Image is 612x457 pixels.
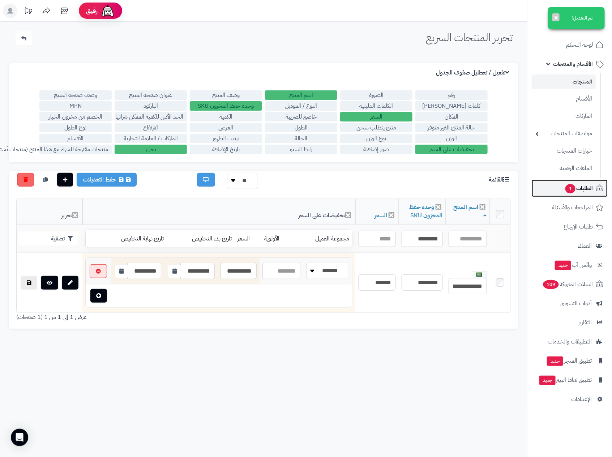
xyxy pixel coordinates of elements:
h1: تحرير المنتجات السريع [426,31,513,43]
span: أدوات التسويق [560,298,592,308]
span: الإعدادات [571,394,592,404]
label: وصف المنتج [190,90,262,100]
label: عنوان صفحة المنتج [115,90,187,100]
span: الطلبات [565,183,593,193]
label: الباركود [115,101,187,111]
img: logo-2.png [563,5,605,21]
label: منتج يتطلب شحن [340,123,412,132]
a: التقارير [532,314,608,331]
span: العملاء [578,241,592,251]
a: السعر [375,211,387,220]
h3: القائمة [489,176,511,183]
label: رابط السيو [265,145,337,154]
label: الكلمات الدليلية [340,101,412,111]
label: السعر [340,112,412,121]
div: Open Intercom Messenger [11,429,28,446]
img: العربية [476,273,482,277]
label: تحرير [115,145,187,154]
label: نوع الوزن [340,134,412,143]
span: لوحة التحكم [566,40,593,50]
label: الحد الأدنى للكمية الممكن شرائها [115,112,187,121]
a: الملفات الرقمية [532,161,596,176]
a: اسم المنتج [453,203,487,220]
td: الأولوية [261,230,293,248]
h3: تفعيل / تعطليل صفوف الجدول [436,69,511,76]
a: تحديثات المنصة [19,4,37,20]
td: مجموعة العميل [293,230,352,248]
label: MPN [39,101,112,111]
a: الأقسام [532,91,596,107]
a: حفظ التعديلات [77,173,137,187]
label: تخفيضات على السعر [415,145,488,154]
a: وآتس آبجديد [532,256,608,274]
a: تطبيق نقاط البيعجديد [532,371,608,389]
a: مواصفات المنتجات [532,126,596,141]
a: السلات المتروكة109 [532,276,608,293]
button: × [552,13,560,21]
label: ترتيب الظهور [190,134,262,143]
a: لوحة التحكم [532,36,608,54]
span: رفيق [86,7,98,15]
td: تاريخ بدء التخفيض [167,230,235,248]
label: الكمية [190,112,262,121]
label: صور إضافية [340,145,412,154]
label: حالة المنتج الغير متوفر [415,123,488,132]
label: اسم المنتج [265,90,337,100]
a: خيارات المنتجات [532,143,596,159]
label: كلمات [PERSON_NAME] [415,101,488,111]
label: الصورة [340,90,412,100]
a: المنتجات [532,74,596,89]
a: الإعدادات [532,390,608,408]
span: تطبيق المتجر [546,356,592,366]
span: التطبيقات والخدمات [548,337,592,347]
th: تحرير [17,199,82,225]
div: تم التعديل! [548,7,605,29]
label: المكان [415,112,488,121]
span: طلبات الإرجاع [564,222,593,232]
label: الحالة [265,134,337,143]
span: المراجعات والأسئلة [552,202,593,213]
label: الماركات / العلامة التجارية [115,134,187,143]
td: تاريخ نهاية التخفيض [94,230,167,248]
label: منتجات مقترحة للشراء مع هذا المنتج (منتجات تُشترى معًا) [39,145,112,154]
span: وآتس آب [554,260,592,270]
label: الطول [265,123,337,132]
label: وحده حفظ المخزون SKU [190,101,262,111]
label: الوزن [415,134,488,143]
a: الطلبات1 [532,180,608,197]
a: الماركات [532,108,596,124]
label: تاريخ الإضافة [190,145,262,154]
a: طلبات الإرجاع [532,218,608,235]
a: أدوات التسويق [532,295,608,312]
span: 109 [542,279,560,290]
img: ai-face.png [100,4,115,18]
a: التطبيقات والخدمات [532,333,608,350]
span: الأقسام والمنتجات [553,59,593,69]
div: عرض 1 إلى 1 من 1 (1 صفحات) [11,313,264,321]
span: جديد [547,356,563,366]
a: العملاء [532,237,608,255]
label: الخصم من مخزون الخيار [39,112,112,121]
span: جديد [555,261,571,270]
label: الأقسام [39,134,112,143]
a: المراجعات والأسئلة [532,199,608,216]
span: السلات المتروكة [542,279,593,289]
label: النوع / الموديل [265,101,337,111]
label: نوع الطول [39,123,112,132]
span: جديد [539,376,556,385]
label: خاضع للضريبة [265,112,337,121]
a: وحده حفظ المخزون SKU [409,203,442,220]
th: تخفيضات على السعر [82,199,355,225]
span: 1 [565,183,576,194]
label: الارتفاع [115,123,187,132]
label: العرض [190,123,262,132]
span: التقارير [578,317,592,328]
span: تطبيق نقاط البيع [539,375,592,385]
a: تطبيق المتجرجديد [532,352,608,370]
td: السعر [235,230,262,248]
label: رقم [415,90,488,100]
button: تصفية [18,232,78,245]
label: وصف صفحة المنتج [39,90,112,100]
